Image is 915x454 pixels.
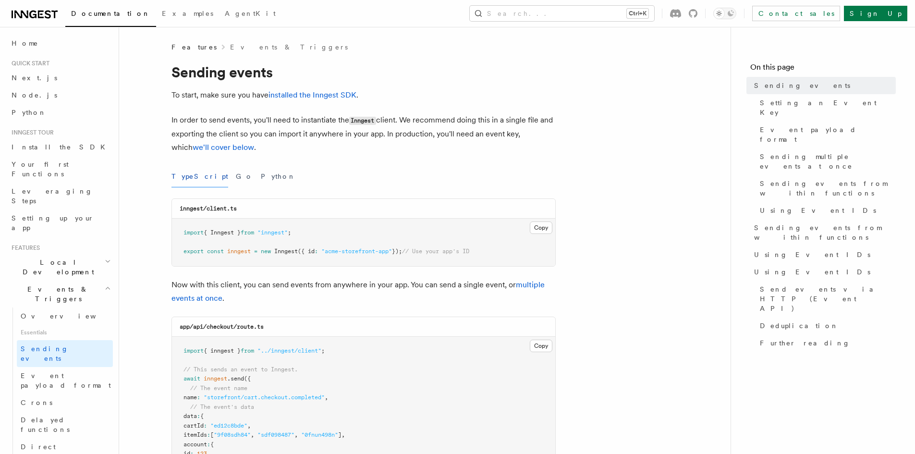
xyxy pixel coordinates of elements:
span: Sending events from within functions [754,223,896,242]
span: { Inngest } [204,229,241,236]
a: Using Event IDs [750,246,896,263]
button: Copy [530,221,552,234]
a: Sending events [750,77,896,94]
span: Sending multiple events at once [760,152,896,171]
span: Home [12,38,38,48]
span: ({ id [298,248,315,255]
button: Events & Triggers [8,281,113,307]
code: app/api/checkout/route.ts [180,323,264,330]
span: inngest [204,375,227,382]
kbd: Ctrl+K [627,9,648,18]
span: "ed12c8bde" [210,422,247,429]
span: Setting an Event Key [760,98,896,117]
span: Essentials [17,325,113,340]
button: Local Development [8,254,113,281]
a: Using Event IDs [750,263,896,281]
span: : [197,394,200,401]
span: Quick start [8,60,49,67]
span: , [342,431,345,438]
a: Documentation [65,3,156,27]
a: Sign Up [844,6,907,21]
span: Features [8,244,40,252]
span: { [210,441,214,448]
span: Using Event IDs [754,250,870,259]
a: Send events via HTTP (Event API) [756,281,896,317]
span: const [207,248,224,255]
span: "acme-storefront-app" [321,248,392,255]
span: Event payload format [760,125,896,144]
span: ] [338,431,342,438]
a: Sending multiple events at once [756,148,896,175]
a: Your first Functions [8,156,113,183]
span: Your first Functions [12,160,69,178]
span: }); [392,248,402,255]
span: cartId [183,422,204,429]
span: itemIds [183,431,207,438]
a: Events & Triggers [230,42,348,52]
span: Send events via HTTP (Event API) [760,284,896,313]
button: Python [261,166,296,187]
span: Crons [21,399,52,406]
span: "sdf098487" [257,431,294,438]
code: Inngest [349,117,376,125]
span: "inngest" [257,229,288,236]
span: , [247,422,251,429]
span: from [241,229,254,236]
span: Using Event IDs [760,206,876,215]
span: Inngest [274,248,298,255]
span: import [183,347,204,354]
a: Crons [17,394,113,411]
span: from [241,347,254,354]
button: Search...Ctrl+K [470,6,654,21]
span: , [294,431,298,438]
span: // The event name [190,385,247,392]
span: Python [12,109,47,116]
span: // The event's data [190,404,254,410]
a: Next.js [8,69,113,86]
a: Sending events [17,340,113,367]
p: Now with this client, you can send events from anywhere in your app. You can send a single event,... [171,278,556,305]
span: , [325,394,328,401]
span: Deduplication [760,321,839,331]
span: import [183,229,204,236]
span: ; [321,347,325,354]
span: : [207,431,210,438]
a: Event payload format [756,121,896,148]
a: Node.js [8,86,113,104]
span: Event payload format [21,372,111,389]
button: Go [236,166,253,187]
a: Leveraging Steps [8,183,113,209]
span: // This sends an event to Inngest. [183,366,298,373]
a: we'll cover below [193,143,254,152]
span: AgentKit [225,10,276,17]
span: name [183,394,197,401]
a: AgentKit [219,3,281,26]
span: : [197,413,200,419]
span: , [251,431,254,438]
h4: On this page [750,61,896,77]
a: Sending events from within functions [756,175,896,202]
span: account [183,441,207,448]
span: : [207,441,210,448]
a: Event payload format [17,367,113,394]
span: Next.js [12,74,57,82]
span: Sending events [21,345,69,362]
span: "../inngest/client" [257,347,321,354]
span: Sending events [754,81,850,90]
a: Sending events from within functions [750,219,896,246]
span: "0fnun498n" [301,431,338,438]
span: "storefront/cart.checkout.completed" [204,394,325,401]
p: To start, make sure you have . [171,88,556,102]
span: Leveraging Steps [12,187,93,205]
span: [ [210,431,214,438]
span: ; [288,229,291,236]
span: await [183,375,200,382]
span: Install the SDK [12,143,111,151]
span: // Use your app's ID [402,248,469,255]
span: Documentation [71,10,150,17]
span: Events & Triggers [8,284,105,304]
span: "9f08sdh84" [214,431,251,438]
a: Home [8,35,113,52]
span: Further reading [760,338,850,348]
a: Overview [17,307,113,325]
